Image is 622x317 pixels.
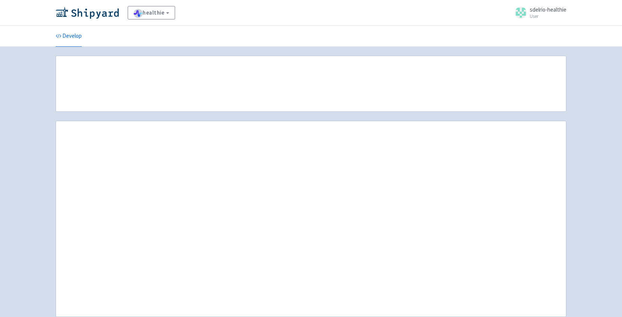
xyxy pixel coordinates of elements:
[56,7,119,19] img: Shipyard logo
[128,6,175,19] a: healthie
[56,26,82,47] a: Develop
[530,6,566,13] span: sdelrio-healthie
[510,7,566,19] a: sdelrio-healthie User
[530,14,566,19] small: User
